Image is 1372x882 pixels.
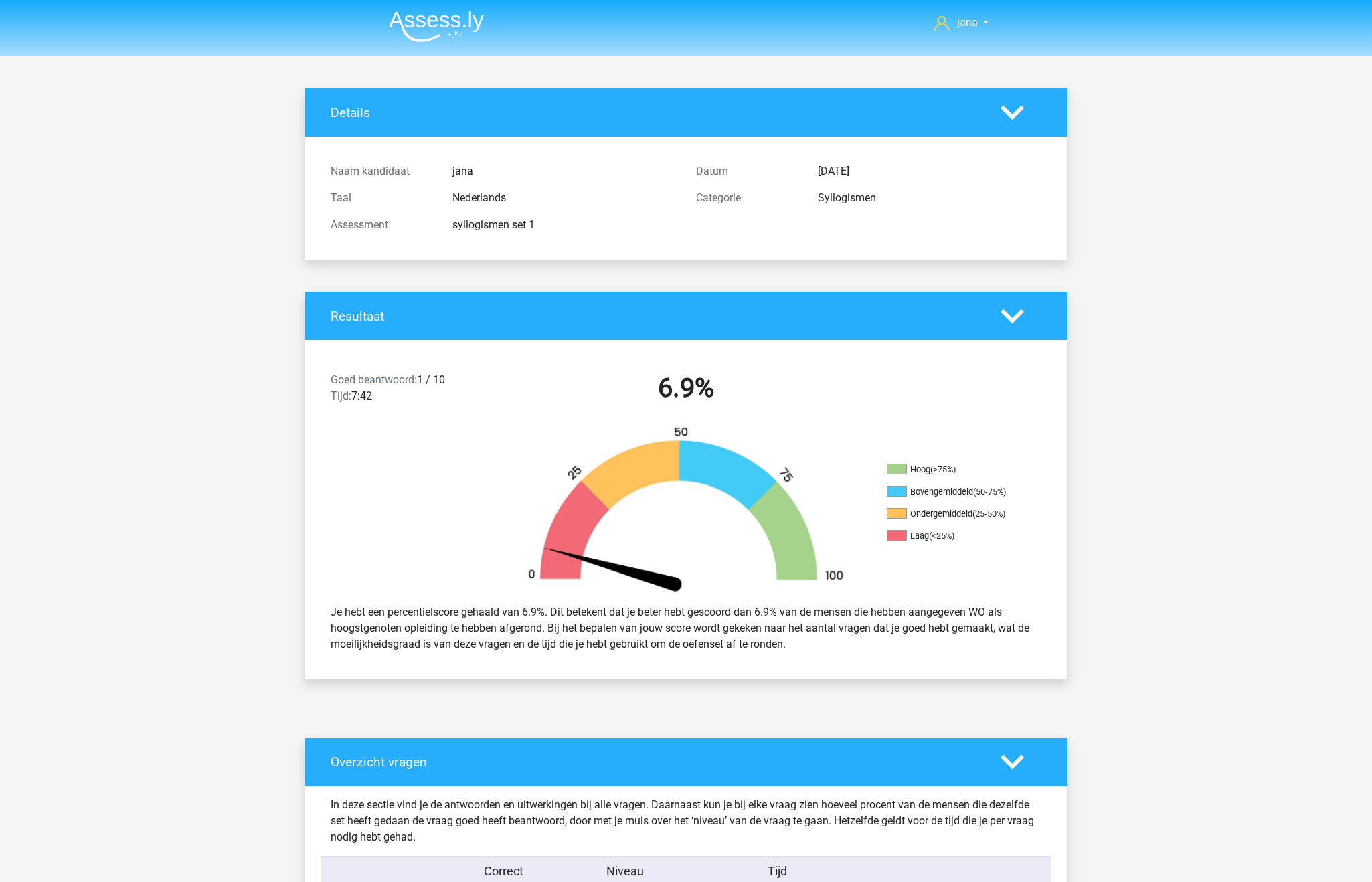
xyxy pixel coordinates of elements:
[929,15,994,31] a: jana
[887,508,1021,520] li: Ondergemiddeld
[442,217,686,233] div: syllogismen set 1
[808,190,1051,206] div: Syllogismen
[321,217,442,233] div: Assessment
[331,754,980,770] h4: Overzicht vragen
[564,862,686,880] div: Niveau
[331,373,417,386] span: Goed beantwoord:
[887,530,1021,542] li: Laag
[808,163,1051,179] div: [DATE]
[887,486,1021,498] li: Bovengemiddeld
[513,372,859,404] h2: 6.9%
[957,16,978,29] span: jana
[443,862,565,880] div: Correct
[331,389,351,402] span: Tijd:
[331,308,980,324] h4: Resultaat
[686,163,808,179] div: Datum
[331,105,980,120] h4: Details
[929,531,954,541] div: (<25%)
[442,190,686,206] div: Nederlands
[686,190,808,206] div: Categorie
[321,797,1051,845] div: In deze sectie vind je de antwoorden en uitwerkingen bij alle vragen. Daarnaast kun je bij elke v...
[686,862,869,880] div: Tijd
[321,372,503,410] div: 1 / 10 7:42
[389,11,484,42] img: Assessly
[972,509,1005,519] div: (25-50%)
[321,163,442,179] div: Naam kandidaat
[505,426,867,594] img: 7.1507af49f25e.png
[321,190,442,206] div: Taal
[442,163,686,179] div: jana
[887,464,1021,476] li: Hoog
[321,599,1051,658] div: Je hebt een percentielscore gehaald van 6.9%. Dit betekent dat je beter hebt gescoord dan 6.9% va...
[930,464,956,474] div: (>75%)
[973,487,1006,497] div: (50-75%)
